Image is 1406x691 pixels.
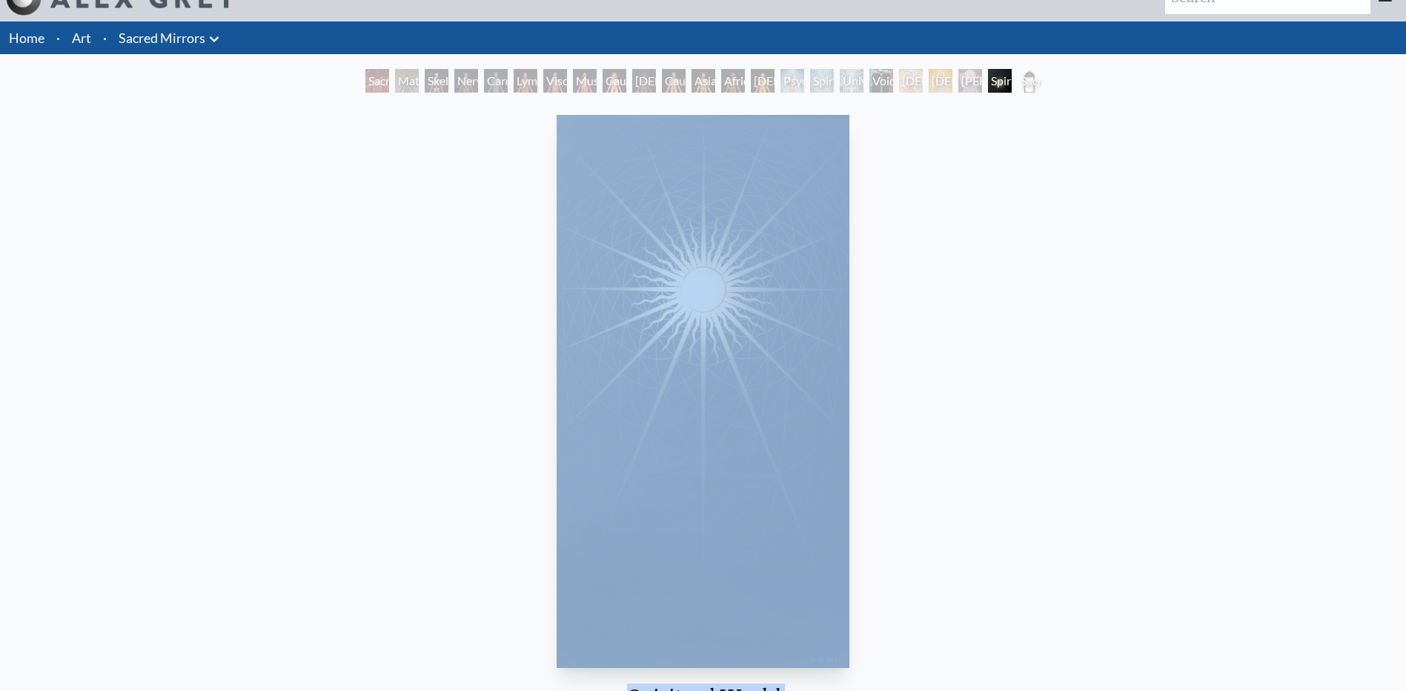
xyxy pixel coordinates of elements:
div: Sacred Mirrors Frame [1018,69,1041,93]
div: [DEMOGRAPHIC_DATA] Woman [751,69,775,93]
a: Home [9,30,44,46]
li: · [50,22,66,54]
div: Void Clear Light [869,69,893,93]
img: 21-Spiritual-World-1986-Alex-Grey-watermarked.jpg [557,115,850,668]
div: [PERSON_NAME] [958,69,982,93]
div: Asian Man [692,69,715,93]
div: Caucasian Man [662,69,686,93]
li: · [97,22,113,54]
div: Skeletal System [425,69,448,93]
div: Cardiovascular System [484,69,508,93]
div: Lymphatic System [514,69,537,93]
div: Sacred Mirrors Room, [GEOGRAPHIC_DATA] [365,69,389,93]
div: [DEMOGRAPHIC_DATA] [929,69,952,93]
div: Material World [395,69,419,93]
div: Spiritual Energy System [810,69,834,93]
div: [DEMOGRAPHIC_DATA] [899,69,923,93]
div: Nervous System [454,69,478,93]
a: Sacred Mirrors [119,27,205,48]
div: Psychic Energy System [780,69,804,93]
a: Art [72,27,91,48]
div: African Man [721,69,745,93]
div: Universal Mind Lattice [840,69,863,93]
div: [DEMOGRAPHIC_DATA] Woman [632,69,656,93]
div: Caucasian Woman [603,69,626,93]
div: Viscera [543,69,567,93]
div: Muscle System [573,69,597,93]
div: Spiritual World [988,69,1012,93]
